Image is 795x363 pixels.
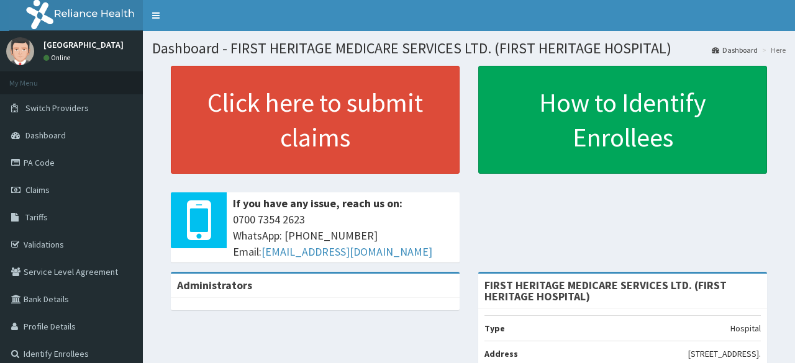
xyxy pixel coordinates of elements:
span: Claims [25,184,50,195]
b: Address [484,348,518,359]
p: [STREET_ADDRESS]. [688,347,761,360]
a: Dashboard [712,45,758,55]
a: Online [43,53,73,62]
b: Administrators [177,278,252,292]
span: Tariffs [25,212,48,223]
a: Click here to submit claims [171,66,460,174]
img: User Image [6,37,34,65]
p: [GEOGRAPHIC_DATA] [43,40,124,49]
a: [EMAIL_ADDRESS][DOMAIN_NAME] [261,244,432,259]
span: Switch Providers [25,102,89,114]
a: How to Identify Enrollees [478,66,767,174]
b: Type [484,323,505,334]
li: Here [759,45,786,55]
p: Hospital [730,322,761,334]
strong: FIRST HERITAGE MEDICARE SERVICES LTD. (FIRST HERITAGE HOSPITAL) [484,278,727,303]
span: Dashboard [25,130,66,141]
h1: Dashboard - FIRST HERITAGE MEDICARE SERVICES LTD. (FIRST HERITAGE HOSPITAL) [152,40,786,56]
span: 0700 7354 2623 WhatsApp: [PHONE_NUMBER] Email: [233,212,453,259]
b: If you have any issue, reach us on: [233,196,402,210]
